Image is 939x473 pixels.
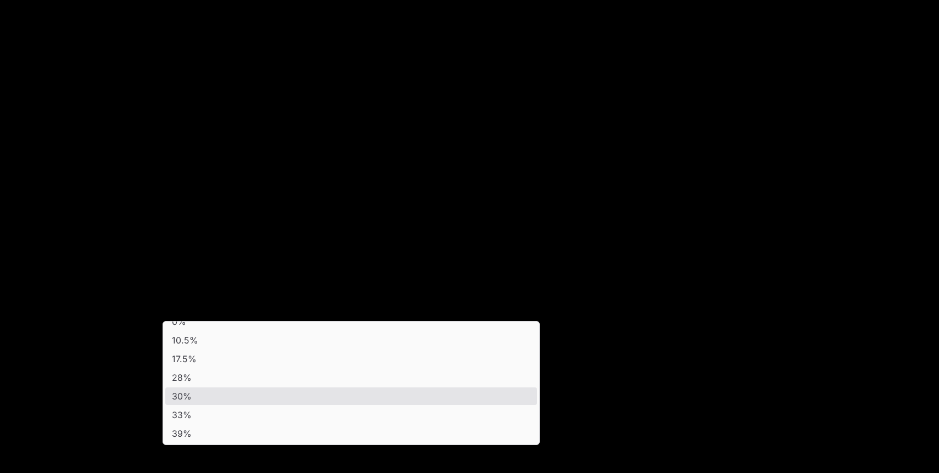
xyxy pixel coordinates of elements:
iframe: Chat Widget [884,420,939,473]
li: 10.5% [165,331,537,349]
span: 30% [172,392,192,401]
span: 39% [172,429,192,438]
span: 10.5% [172,336,198,345]
li: 30% [165,387,537,405]
li: 0% [165,313,537,330]
li: 28% [165,369,537,386]
span: 28% [172,373,192,382]
li: 17.5% [165,350,537,368]
span: 33% [172,410,192,419]
span: 0% [172,317,186,326]
span: 17.5% [172,354,197,363]
li: 39% [165,425,537,442]
li: 33% [165,406,537,424]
